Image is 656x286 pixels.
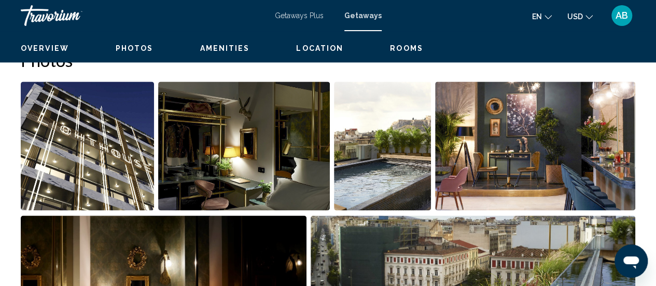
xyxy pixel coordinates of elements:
[435,81,636,211] button: Open full-screen image slider
[567,9,593,24] button: Change currency
[200,44,249,52] span: Amenities
[615,244,648,278] iframe: Bouton de lancement de la fenêtre de messagerie
[21,44,69,53] button: Overview
[21,44,69,52] span: Overview
[532,12,542,21] span: en
[616,10,628,21] span: AB
[158,81,330,211] button: Open full-screen image slider
[21,5,264,26] a: Travorium
[334,81,431,211] button: Open full-screen image slider
[296,44,343,53] button: Location
[390,44,423,53] button: Rooms
[567,12,583,21] span: USD
[21,81,154,211] button: Open full-screen image slider
[390,44,423,52] span: Rooms
[116,44,153,52] span: Photos
[608,5,635,26] button: User Menu
[275,11,324,20] a: Getaways Plus
[200,44,249,53] button: Amenities
[532,9,552,24] button: Change language
[296,44,343,52] span: Location
[344,11,382,20] a: Getaways
[116,44,153,53] button: Photos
